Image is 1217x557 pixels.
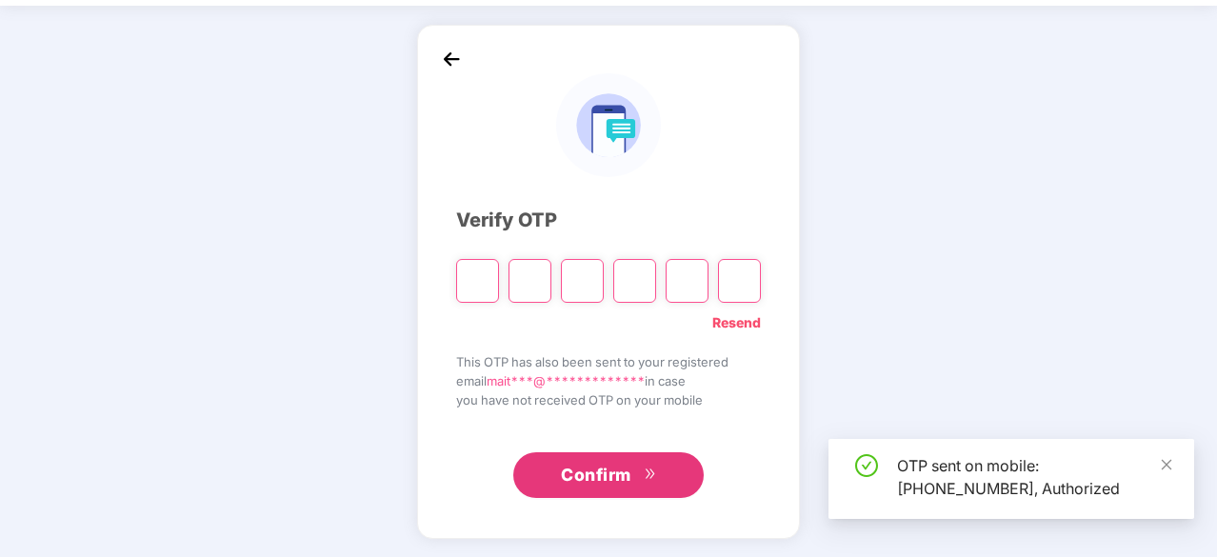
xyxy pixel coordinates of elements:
[437,45,466,73] img: back_icon
[644,467,656,483] span: double-right
[456,371,761,390] span: email in case
[513,452,704,498] button: Confirmdouble-right
[666,259,708,303] input: Digit 5
[718,259,761,303] input: Digit 6
[556,73,660,177] img: logo
[1160,458,1173,471] span: close
[613,259,656,303] input: Digit 4
[897,454,1171,500] div: OTP sent on mobile: [PHONE_NUMBER], Authorized
[712,312,761,333] a: Resend
[509,259,551,303] input: Digit 2
[561,259,604,303] input: Digit 3
[456,390,761,409] span: you have not received OTP on your mobile
[855,454,878,477] span: check-circle
[456,352,761,371] span: This OTP has also been sent to your registered
[456,206,761,235] div: Verify OTP
[561,462,631,488] span: Confirm
[456,259,499,303] input: Please enter verification code. Digit 1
